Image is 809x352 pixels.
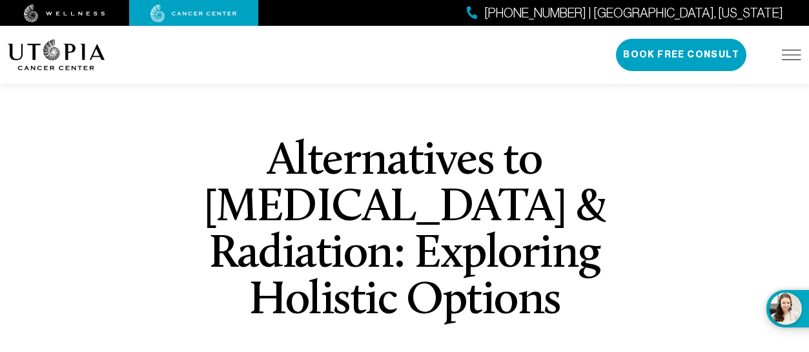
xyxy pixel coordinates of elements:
span: [PHONE_NUMBER] | [GEOGRAPHIC_DATA], [US_STATE] [484,4,783,23]
img: cancer center [150,5,237,23]
h1: Alternatives to [MEDICAL_DATA] & Radiation: Exploring Holistic Options [147,139,662,325]
button: Book Free Consult [616,39,746,71]
img: wellness [24,5,105,23]
a: [PHONE_NUMBER] | [GEOGRAPHIC_DATA], [US_STATE] [467,4,783,23]
img: icon-hamburger [782,50,801,60]
img: logo [8,39,105,70]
